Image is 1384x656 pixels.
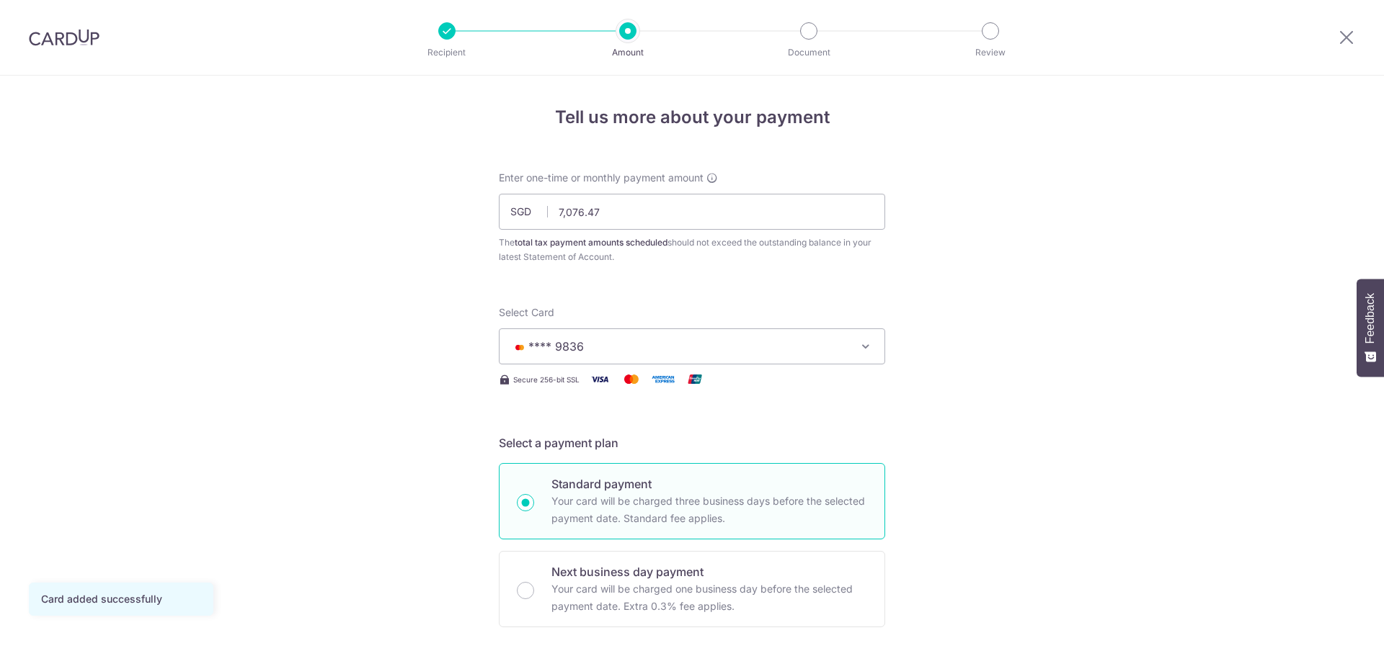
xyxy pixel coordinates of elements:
[649,370,678,388] img: American Express
[511,342,528,352] img: MASTERCARD
[499,104,885,130] h4: Tell us more about your payment
[575,45,681,60] p: Amount
[499,235,885,264] div: The should not exceed the outstanding balance in your latest Statement of Account.
[551,563,867,580] p: Next business day payment
[499,194,885,230] input: 0.00
[617,370,646,388] img: Mastercard
[394,45,500,60] p: Recipient
[755,45,862,60] p: Document
[499,434,885,451] h5: Select a payment plan
[513,374,580,385] span: Secure 256-bit SSL
[551,475,867,493] p: Standard payment
[515,237,667,248] b: total tax payment amounts scheduled
[29,29,99,46] img: CardUp
[1357,279,1384,377] button: Feedback - Show survey
[551,493,867,527] p: Your card will be charged three business days before the selected payment date. Standard fee appl...
[551,580,867,615] p: Your card will be charged one business day before the selected payment date. Extra 0.3% fee applies.
[499,306,554,318] span: translation missing: en.payables.payment_networks.credit_card.summary.labels.select_card
[680,370,709,388] img: Union Pay
[1292,613,1370,649] iframe: Opens a widget where you can find more information
[585,370,614,388] img: Visa
[1364,293,1377,343] span: Feedback
[41,592,201,606] div: Card added successfully
[499,171,704,185] span: Enter one-time or monthly payment amount
[937,45,1044,60] p: Review
[510,205,548,219] span: SGD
